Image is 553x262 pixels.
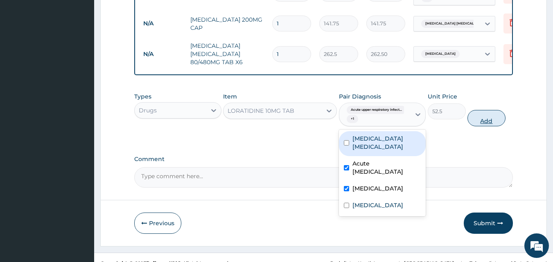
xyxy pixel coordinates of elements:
td: [MEDICAL_DATA] 200MG CAP [186,11,268,36]
label: [MEDICAL_DATA] [352,184,403,193]
button: Add [467,110,506,126]
div: Chat with us now [43,46,138,56]
td: N/A [139,16,186,31]
img: d_794563401_company_1708531726252_794563401 [15,41,33,61]
label: Types [134,93,151,100]
td: N/A [139,47,186,62]
div: Minimize live chat window [134,4,154,24]
label: [MEDICAL_DATA] [352,201,403,209]
td: [MEDICAL_DATA] [MEDICAL_DATA] 80/480MG TAB X6 [186,38,268,70]
label: Acute [MEDICAL_DATA] [352,159,421,176]
span: [MEDICAL_DATA] [421,50,460,58]
label: Pair Diagnosis [339,92,381,101]
label: Item [223,92,237,101]
span: + 1 [347,115,358,123]
button: Previous [134,213,181,234]
button: Submit [464,213,513,234]
span: We're online! [47,79,113,161]
label: [MEDICAL_DATA] [MEDICAL_DATA] [352,134,421,151]
label: Unit Price [428,92,457,101]
textarea: Type your message and hit 'Enter' [4,175,156,204]
label: Comment [134,156,513,163]
div: LORATIDINE 10MG TAB [228,107,294,115]
span: Acute upper respiratory infect... [347,106,406,114]
span: [MEDICAL_DATA] [MEDICAL_DATA] [421,20,491,28]
div: Drugs [139,106,157,114]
